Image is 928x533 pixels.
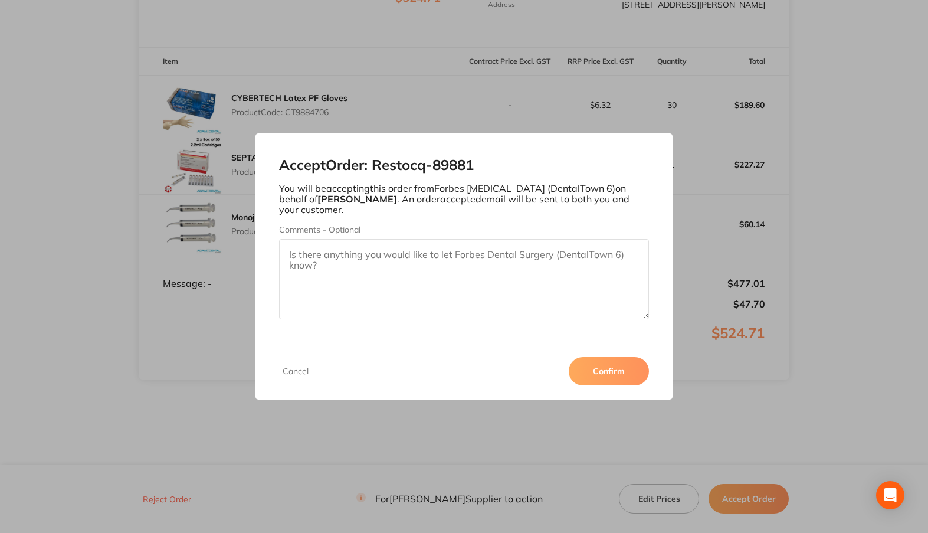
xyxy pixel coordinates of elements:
[569,357,649,385] button: Confirm
[279,183,650,215] p: You will be accepting this order from Forbes [MEDICAL_DATA] (DentalTown 6) on behalf of . An orde...
[279,225,650,234] label: Comments - Optional
[317,193,397,205] b: [PERSON_NAME]
[876,481,904,509] div: Open Intercom Messenger
[279,366,312,377] button: Cancel
[279,157,650,174] h2: Accept Order: Restocq- 89881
